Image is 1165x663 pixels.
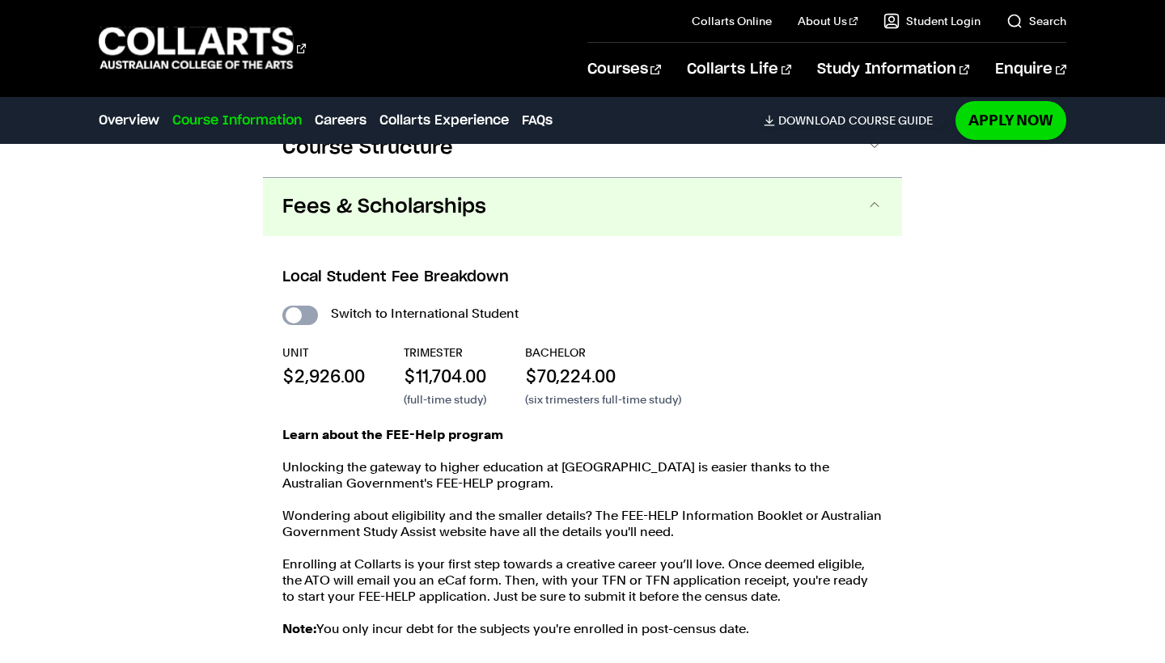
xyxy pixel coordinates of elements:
span: Course Structure [282,135,453,161]
p: $2,926.00 [282,364,365,388]
p: Wondering about eligibility and the smaller details? The FEE-HELP Information Booklet or Australi... [282,508,883,540]
p: (six trimesters full-time study) [525,391,681,408]
p: You only incur debt for the subjects you're enrolled in post-census date. [282,621,883,637]
p: $70,224.00 [525,364,681,388]
a: Careers [315,111,366,130]
span: Fees & Scholarships [282,194,486,220]
strong: Learn about the FEE-Help program [282,427,503,442]
a: Apply Now [955,101,1066,139]
a: About Us [798,13,858,29]
p: Enrolling at Collarts is your first step towards a creative career you’ll love. Once deemed eligi... [282,556,883,605]
p: $11,704.00 [404,364,486,388]
a: Courses [587,43,661,96]
p: Unlocking the gateway to higher education at [GEOGRAPHIC_DATA] is easier thanks to the Australian... [282,459,883,492]
button: Fees & Scholarships [263,178,902,236]
a: DownloadCourse Guide [764,113,946,128]
p: (full-time study) [404,391,486,408]
a: Collarts Life [687,43,791,96]
p: UNIT [282,344,365,361]
a: FAQs [522,111,553,130]
div: Go to homepage [99,25,306,71]
h3: Local Student Fee Breakdown [282,267,883,288]
p: BACHELOR [525,344,681,361]
a: Collarts Online [692,13,772,29]
a: Search [1006,13,1066,29]
strong: Note: [282,621,316,636]
p: TRIMESTER [404,344,486,361]
span: Download [778,113,845,128]
label: Switch to International Student [331,302,519,325]
a: Student Login [883,13,981,29]
button: Course Structure [263,119,902,177]
a: Collarts Experience [379,111,509,130]
a: Enquire [995,43,1065,96]
a: Study Information [817,43,969,96]
a: Overview [99,111,159,130]
a: Course Information [172,111,302,130]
